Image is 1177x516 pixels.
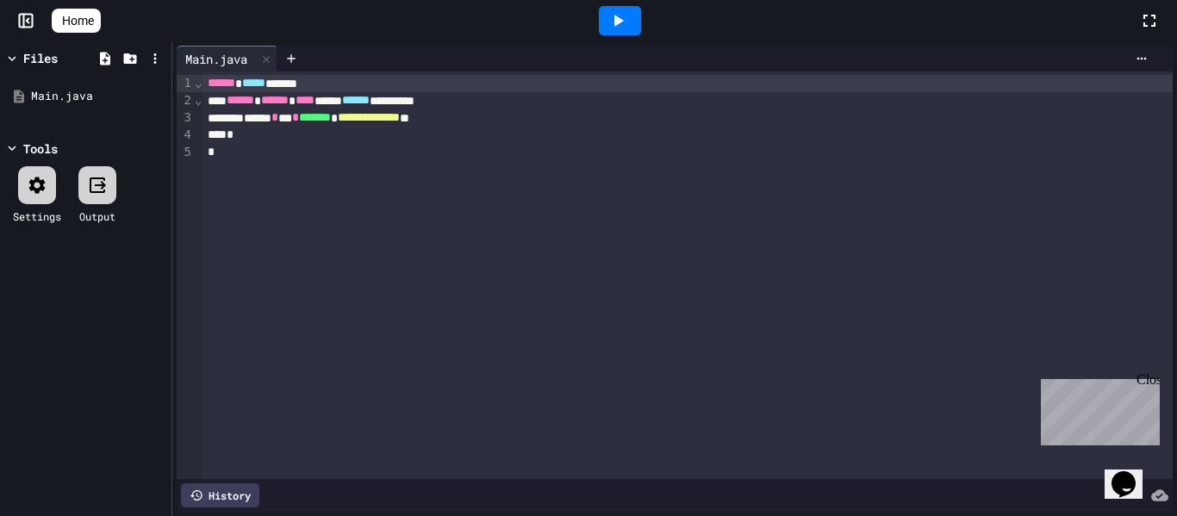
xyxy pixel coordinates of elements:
div: Main.java [177,50,256,68]
div: Files [23,49,58,67]
div: 2 [177,92,194,109]
iframe: chat widget [1034,372,1160,445]
div: Settings [13,208,61,224]
span: Fold line [194,76,202,90]
div: Tools [23,140,58,158]
div: History [181,483,259,507]
div: 1 [177,75,194,92]
div: Output [79,208,115,224]
div: Chat with us now!Close [7,7,119,109]
div: Main.java [31,88,165,105]
div: Main.java [177,46,277,71]
iframe: chat widget [1105,447,1160,499]
span: Fold line [194,93,202,107]
span: Home [62,12,94,29]
div: 3 [177,109,194,127]
div: 4 [177,127,194,144]
div: 5 [177,144,194,161]
a: Home [52,9,101,33]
